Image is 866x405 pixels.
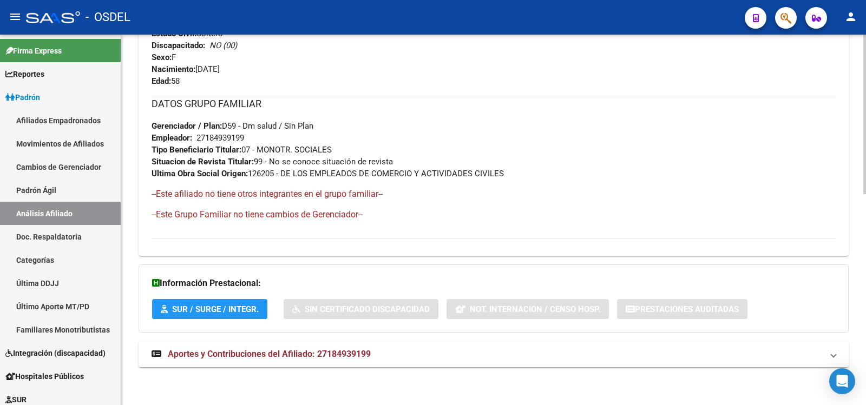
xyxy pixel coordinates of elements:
[152,76,171,86] strong: Edad:
[152,64,195,74] strong: Nacimiento:
[5,370,84,382] span: Hospitales Públicos
[196,132,244,144] div: 27184939199
[5,91,40,103] span: Padrón
[152,169,248,178] strong: Ultima Obra Social Origen:
[9,10,22,23] mat-icon: menu
[844,10,857,23] mat-icon: person
[829,368,855,394] div: Open Intercom Messenger
[5,45,62,57] span: Firma Express
[152,145,332,155] span: 07 - MONOTR. SOCIALES
[5,347,106,359] span: Integración (discapacidad)
[5,68,44,80] span: Reportes
[152,121,222,131] strong: Gerenciador / Plan:
[152,29,223,38] span: Soltero
[152,76,180,86] span: 58
[86,5,130,29] span: - OSDEL
[152,188,836,200] h4: --Este afiliado no tiene otros integrantes en el grupo familiar--
[152,52,176,62] span: F
[470,304,600,314] span: Not. Internacion / Censo Hosp.
[284,299,438,319] button: Sin Certificado Discapacidad
[152,157,254,167] strong: Situacion de Revista Titular:
[152,41,205,50] strong: Discapacitado:
[139,341,849,367] mat-expansion-panel-header: Aportes y Contribuciones del Afiliado: 27184939199
[152,276,835,291] h3: Información Prestacional:
[152,169,504,178] span: 126205 - DE LOS EMPLEADOS DE COMERCIO Y ACTIVIDADES CIVILES
[152,29,196,38] strong: Estado Civil:
[617,299,747,319] button: Prestaciones Auditadas
[152,209,836,221] h4: --Este Grupo Familiar no tiene cambios de Gerenciador--
[152,145,241,155] strong: Tipo Beneficiario Titular:
[305,304,430,314] span: Sin Certificado Discapacidad
[152,133,192,143] strong: Empleador:
[209,41,237,50] i: NO (00)
[172,304,259,314] span: SUR / SURGE / INTEGR.
[635,304,739,314] span: Prestaciones Auditadas
[152,121,313,131] span: D59 - Dm salud / Sin Plan
[168,349,371,359] span: Aportes y Contribuciones del Afiliado: 27184939199
[152,52,172,62] strong: Sexo:
[152,64,220,74] span: [DATE]
[152,157,393,167] span: 99 - No se conoce situación de revista
[447,299,609,319] button: Not. Internacion / Censo Hosp.
[152,96,836,111] h3: DATOS GRUPO FAMILIAR
[152,299,267,319] button: SUR / SURGE / INTEGR.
